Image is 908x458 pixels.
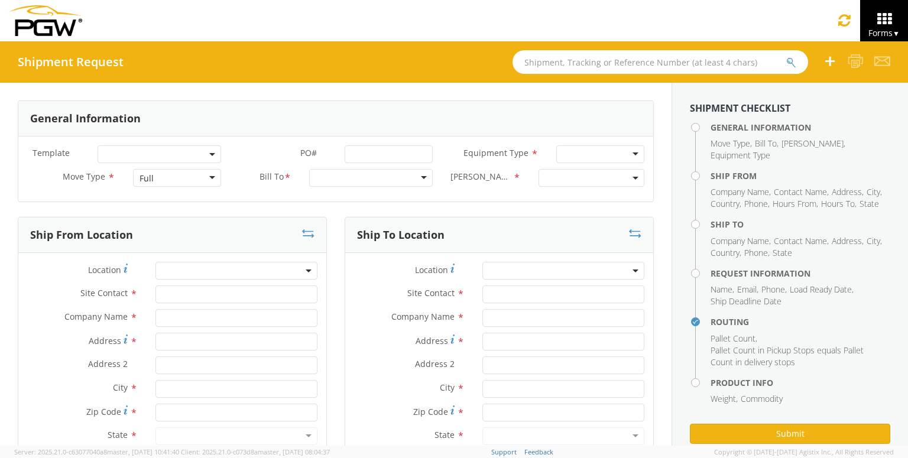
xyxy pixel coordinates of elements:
span: Pallet Count in Pickup Stops equals Pallet Count in delivery stops [711,345,864,368]
li: , [867,186,882,198]
h3: General Information [30,113,141,125]
span: master, [DATE] 10:41:40 [107,447,179,456]
h4: Ship From [711,171,890,180]
li: , [711,284,734,295]
li: , [773,198,818,210]
span: Location [415,264,448,275]
span: Email [737,284,757,295]
h3: Ship From Location [30,229,133,241]
span: Contact Name [774,235,827,246]
span: Commodity [741,393,783,404]
h4: General Information [711,123,890,132]
li: , [711,393,738,405]
span: Load Ready Date [790,284,852,295]
span: City [440,382,455,393]
img: pgw-form-logo-1aaa8060b1cc70fad034.png [9,5,82,36]
strong: Shipment Checklist [690,102,790,115]
h4: Ship To [711,220,890,229]
span: Zip Code [413,406,448,417]
span: Contact Name [774,186,827,197]
li: , [711,198,741,210]
span: Name [711,284,732,295]
h4: Routing [711,317,890,326]
span: Move Type [711,138,750,149]
span: Forms [868,27,900,38]
span: Equipment Type [463,147,528,158]
a: Feedback [524,447,553,456]
span: Hours To [821,198,855,209]
span: Address [89,335,121,346]
span: Country [711,198,740,209]
span: Hours From [773,198,816,209]
span: Equipment Type [711,150,770,161]
span: Bill To [260,171,284,184]
li: , [744,247,770,259]
span: Move Type [63,171,105,182]
span: State [773,247,792,258]
span: ▼ [893,28,900,38]
span: Address [832,186,862,197]
span: Company Name [391,311,455,322]
li: , [832,235,864,247]
span: Company Name [711,186,769,197]
span: Phone [744,247,768,258]
span: Server: 2025.21.0-c63077040a8 [14,447,179,456]
li: , [737,284,758,295]
li: , [867,235,882,247]
div: Full [140,173,154,184]
span: Client: 2025.21.0-c073d8a [181,447,330,456]
li: , [832,186,864,198]
a: Support [491,447,517,456]
span: City [113,382,128,393]
span: Company Name [711,235,769,246]
span: City [867,235,880,246]
span: Address [832,235,862,246]
span: Template [33,147,70,158]
input: Shipment, Tracking or Reference Number (at least 4 chars) [513,50,808,74]
li: , [781,138,845,150]
li: , [790,284,854,295]
h4: Product Info [711,378,890,387]
span: Phone [744,198,768,209]
span: Address 2 [88,358,128,369]
span: City [867,186,880,197]
span: Bill To [755,138,777,149]
span: Zip Code [86,406,121,417]
span: Site Contact [407,287,455,298]
span: Bill Code [450,171,513,184]
h4: Shipment Request [18,56,124,69]
span: State [108,429,128,440]
span: State [860,198,879,209]
span: Site Contact [80,287,128,298]
span: Address 2 [415,358,455,369]
span: PO# [300,147,317,158]
span: State [434,429,455,440]
span: [PERSON_NAME] [781,138,844,149]
span: Weight [711,393,736,404]
span: Company Name [64,311,128,322]
span: Pallet Count [711,333,755,344]
span: Country [711,247,740,258]
button: Submit [690,424,890,444]
li: , [711,235,771,247]
span: Ship Deadline Date [711,295,781,307]
span: Copyright © [DATE]-[DATE] Agistix Inc., All Rights Reserved [714,447,894,457]
span: Address [416,335,448,346]
li: , [711,186,771,198]
li: , [774,235,829,247]
span: Location [88,264,121,275]
li: , [755,138,779,150]
li: , [711,138,752,150]
li: , [711,247,741,259]
h3: Ship To Location [357,229,445,241]
li: , [744,198,770,210]
li: , [711,333,757,345]
span: master, [DATE] 08:04:37 [258,447,330,456]
li: , [774,186,829,198]
li: , [761,284,787,295]
h4: Request Information [711,269,890,278]
li: , [821,198,857,210]
span: Phone [761,284,785,295]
